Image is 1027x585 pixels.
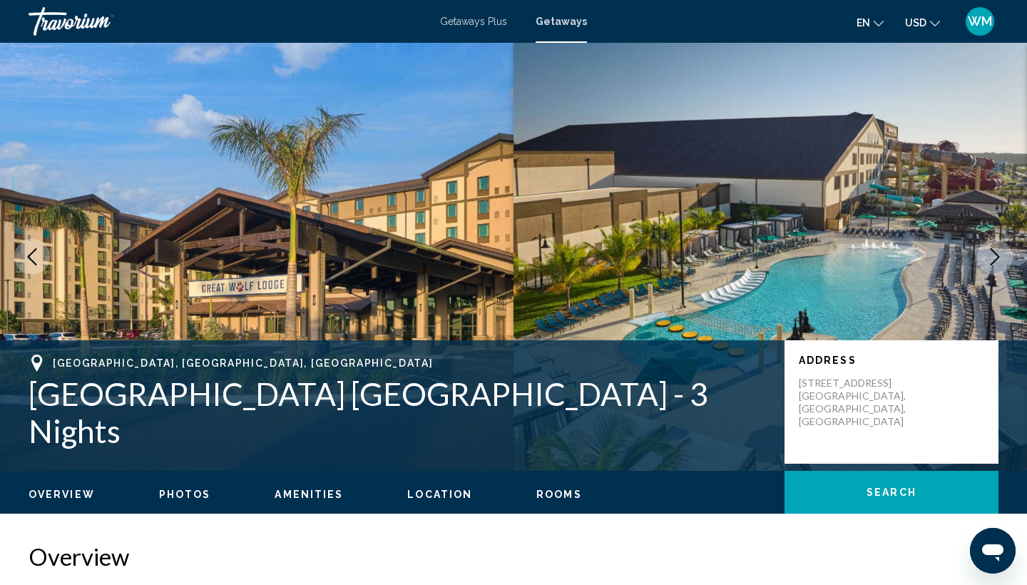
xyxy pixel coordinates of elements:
[53,357,433,369] span: [GEOGRAPHIC_DATA], [GEOGRAPHIC_DATA], [GEOGRAPHIC_DATA]
[977,239,1013,275] button: Next image
[275,488,343,501] button: Amenities
[857,17,870,29] span: en
[29,542,998,571] h2: Overview
[407,489,472,500] span: Location
[275,489,343,500] span: Amenities
[961,6,998,36] button: User Menu
[159,489,211,500] span: Photos
[407,488,472,501] button: Location
[14,239,50,275] button: Previous image
[857,12,884,33] button: Change language
[968,14,992,29] span: WM
[159,488,211,501] button: Photos
[785,471,998,514] button: Search
[799,355,984,366] p: Address
[905,12,940,33] button: Change currency
[29,375,770,449] h1: [GEOGRAPHIC_DATA] [GEOGRAPHIC_DATA] - 3 Nights
[29,488,95,501] button: Overview
[536,16,587,27] a: Getaways
[536,489,582,500] span: Rooms
[29,7,426,36] a: Travorium
[440,16,507,27] a: Getaways Plus
[536,488,582,501] button: Rooms
[29,489,95,500] span: Overview
[799,377,913,428] p: [STREET_ADDRESS] [GEOGRAPHIC_DATA], [GEOGRAPHIC_DATA], [GEOGRAPHIC_DATA]
[867,487,916,499] span: Search
[905,17,926,29] span: USD
[970,528,1016,574] iframe: Button to launch messaging window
